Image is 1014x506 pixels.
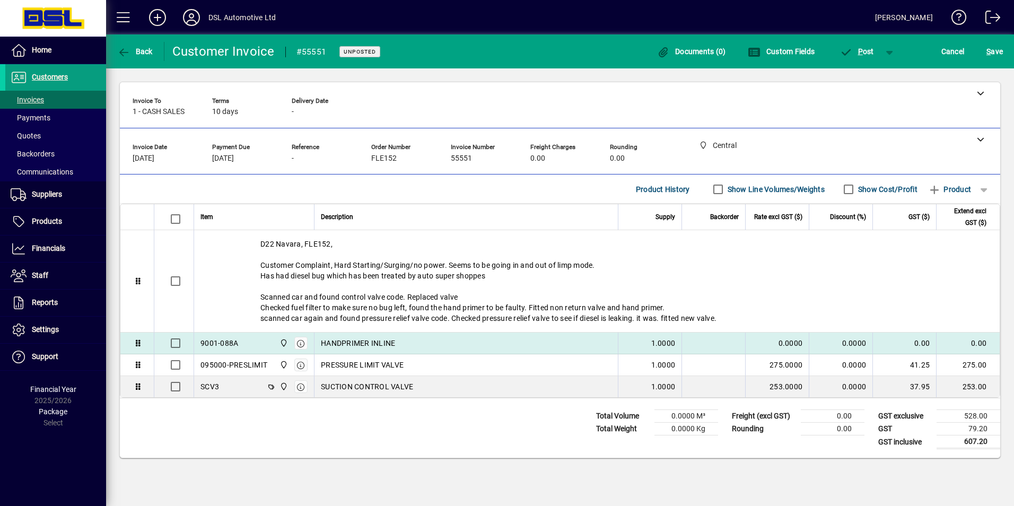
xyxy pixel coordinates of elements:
span: Reports [32,298,58,307]
div: [PERSON_NAME] [875,9,933,26]
span: 10 days [212,108,238,116]
td: 607.20 [937,435,1000,449]
td: 0.0000 [809,333,872,354]
span: Extend excl GST ($) [943,205,986,229]
span: Support [32,352,58,361]
span: PRESSURE LIMIT VALVE [321,360,404,370]
button: Profile [174,8,208,27]
a: Suppliers [5,181,106,208]
span: Discount (%) [830,211,866,223]
span: Home [32,46,51,54]
span: S [986,47,991,56]
a: Quotes [5,127,106,145]
td: 37.95 [872,376,936,397]
div: SCV3 [200,381,219,392]
label: Show Line Volumes/Weights [725,184,825,195]
span: HANDPRIMER INLINE [321,338,395,348]
span: Quotes [11,132,41,140]
button: Cancel [939,42,967,61]
span: [DATE] [133,154,154,163]
span: Central [277,337,289,349]
a: Reports [5,290,106,316]
button: Post [834,42,879,61]
td: 0.00 [801,410,864,423]
button: Documents (0) [654,42,729,61]
td: GST [873,423,937,435]
td: GST exclusive [873,410,937,423]
td: GST inclusive [873,435,937,449]
button: Add [141,8,174,27]
a: Home [5,37,106,64]
a: Support [5,344,106,370]
a: Products [5,208,106,235]
td: 79.20 [937,423,1000,435]
span: Payments [11,114,50,122]
span: 1.0000 [651,381,676,392]
td: 0.0000 [809,354,872,376]
span: Description [321,211,353,223]
span: Package [39,407,67,416]
div: 095000-PRESLIMIT [200,360,267,370]
a: Backorders [5,145,106,163]
td: Total Weight [591,423,654,435]
button: Back [115,42,155,61]
span: Back [117,47,153,56]
span: Financial Year [30,385,76,394]
a: Staff [5,263,106,289]
div: 253.0000 [752,381,802,392]
div: 9001-088A [200,338,238,348]
td: 528.00 [937,410,1000,423]
span: Backorder [710,211,739,223]
span: Central [277,381,289,392]
span: Communications [11,168,73,176]
td: Freight (excl GST) [727,410,801,423]
a: Financials [5,235,106,262]
span: Backorders [11,150,55,158]
span: Documents (0) [657,47,726,56]
span: Products [32,217,62,225]
td: 0.0000 [809,376,872,397]
span: Supply [655,211,675,223]
span: ave [986,43,1003,60]
span: GST ($) [908,211,930,223]
div: Customer Invoice [172,43,275,60]
td: 0.0000 M³ [654,410,718,423]
span: 1 - CASH SALES [133,108,185,116]
app-page-header-button: Back [106,42,164,61]
span: Invoices [11,95,44,104]
button: Save [984,42,1006,61]
div: 275.0000 [752,360,802,370]
span: Cancel [941,43,965,60]
span: - [292,108,294,116]
span: 0.00 [610,154,625,163]
button: Product [923,180,976,199]
td: 0.00 [872,333,936,354]
span: 55551 [451,154,472,163]
span: Staff [32,271,48,280]
td: Rounding [727,423,801,435]
span: Rate excl GST ($) [754,211,802,223]
div: #55551 [296,43,327,60]
td: 0.00 [801,423,864,435]
span: 1.0000 [651,360,676,370]
a: Payments [5,109,106,127]
div: 0.0000 [752,338,802,348]
span: SUCTION CONTROL VALVE [321,381,413,392]
button: Product History [632,180,694,199]
span: Product [928,181,971,198]
td: 253.00 [936,376,1000,397]
span: FLE152 [371,154,397,163]
span: Central [277,359,289,371]
button: Custom Fields [745,42,817,61]
a: Invoices [5,91,106,109]
span: Item [200,211,213,223]
span: Unposted [344,48,376,55]
label: Show Cost/Profit [856,184,917,195]
span: Settings [32,325,59,334]
span: Product History [636,181,690,198]
span: Financials [32,244,65,252]
a: Knowledge Base [943,2,967,37]
span: P [858,47,863,56]
a: Communications [5,163,106,181]
span: Custom Fields [748,47,815,56]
